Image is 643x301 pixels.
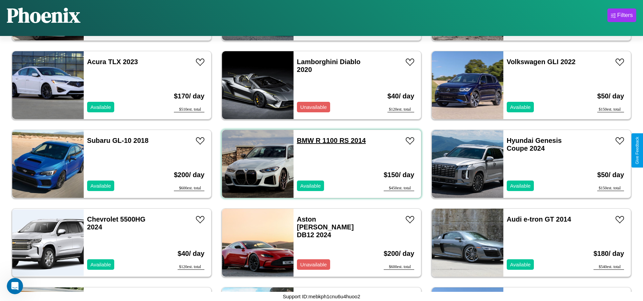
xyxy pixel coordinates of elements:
[597,186,624,191] div: $ 150 est. total
[91,181,111,190] p: Available
[510,181,531,190] p: Available
[594,243,624,264] h3: $ 180 / day
[507,215,571,223] a: Audi e-tron GT 2014
[174,186,204,191] div: $ 600 est. total
[91,102,111,112] p: Available
[510,102,531,112] p: Available
[510,260,531,269] p: Available
[384,186,414,191] div: $ 450 est. total
[7,278,23,294] iframe: Intercom live chat
[87,215,145,231] a: Chevrolet 5500HG 2024
[87,58,138,65] a: Acura TLX 2023
[384,264,414,270] div: $ 600 est. total
[283,292,360,301] p: Support ID: mebkph1cnu6u4huoo2
[7,1,80,29] h1: Phoenix
[384,243,414,264] h3: $ 200 / day
[300,181,321,190] p: Available
[507,137,562,152] a: Hyundai Genesis Coupe 2024
[174,86,204,107] h3: $ 170 / day
[297,58,361,73] a: Lamborghini Diablo 2020
[174,107,204,112] div: $ 510 est. total
[597,86,624,107] h3: $ 50 / day
[297,215,354,239] a: Aston [PERSON_NAME] DB12 2024
[91,260,111,269] p: Available
[597,107,624,112] div: $ 150 est. total
[178,243,204,264] h3: $ 40 / day
[594,264,624,270] div: $ 540 est. total
[174,164,204,186] h3: $ 200 / day
[387,86,414,107] h3: $ 40 / day
[300,260,327,269] p: Unavailable
[607,8,636,22] button: Filters
[507,58,576,65] a: Volkswagen GLI 2022
[635,137,640,164] div: Give Feedback
[297,137,366,144] a: BMW R 1100 RS 2014
[617,12,633,19] div: Filters
[387,107,414,112] div: $ 120 est. total
[87,137,148,144] a: Subaru GL-10 2018
[384,164,414,186] h3: $ 150 / day
[300,102,327,112] p: Unavailable
[597,164,624,186] h3: $ 50 / day
[178,264,204,270] div: $ 120 est. total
